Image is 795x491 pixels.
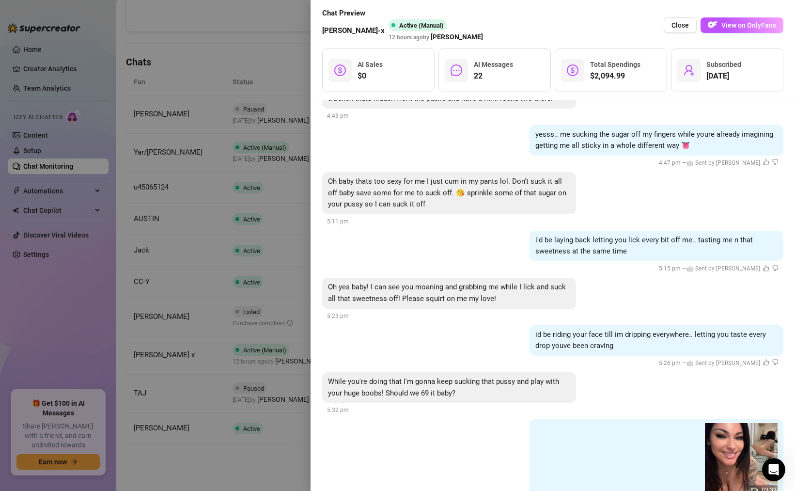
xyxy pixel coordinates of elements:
[567,64,578,76] span: dollar
[701,17,783,33] button: OFView on OnlyFans
[772,359,779,365] span: dislike
[399,22,444,29] span: Active (Manual)
[772,159,779,165] span: dislike
[327,407,349,413] span: 5:32 pm
[327,218,349,225] span: 5:11 pm
[659,265,779,272] span: 5:15 pm —
[763,359,769,365] span: like
[763,265,769,271] span: like
[706,70,741,82] span: [DATE]
[328,377,559,397] span: While you're doing that I'm gonna keep sucking that pussy and play with your huge boobs! Should w...
[708,20,717,30] img: OF
[721,21,776,29] span: View on OnlyFans
[389,34,483,41] span: 12 hours ago by
[763,159,769,165] span: like
[431,32,483,42] span: [PERSON_NAME]
[686,360,760,366] span: 🤖 Sent by [PERSON_NAME]
[590,70,640,82] span: $2,094.99
[686,265,760,272] span: 🤖 Sent by [PERSON_NAME]
[328,283,566,303] span: Oh yes baby! I can see you moaning and grabbing me while I lick and suck all that sweetness off! ...
[535,330,766,350] span: id be riding your face till im dripping everywhere.. letting you taste every drop youve been craving
[451,64,462,76] span: message
[706,61,741,68] span: Subscribed
[659,360,779,366] span: 5:26 pm —
[327,112,349,119] span: 4:43 pm
[590,61,640,68] span: Total Spendings
[762,458,785,481] iframe: Intercom live chat
[328,177,566,208] span: Oh baby thats too sexy for me I just cum in my pants lol. Don't suck it all off baby save some fo...
[535,130,773,150] span: yesss.. me sucking the sugar off my fingers while youre already imagining getting me all sticky i...
[327,313,349,319] span: 5:23 pm
[535,236,753,256] span: i'd be laying back letting you lick every bit off me.. tasting me n that sweetness at the same time
[686,159,760,166] span: 🤖 Sent by [PERSON_NAME]
[659,159,779,166] span: 4:47 pm —
[474,70,513,82] span: 22
[683,64,695,76] span: user-add
[322,25,385,37] span: [PERSON_NAME]-x
[671,21,689,29] span: Close
[474,61,513,68] span: AI Messages
[664,17,697,33] button: Close
[772,265,779,271] span: dislike
[322,8,483,19] span: Chat Preview
[334,64,346,76] span: dollar
[358,61,383,68] span: AI Sales
[358,70,383,82] span: $0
